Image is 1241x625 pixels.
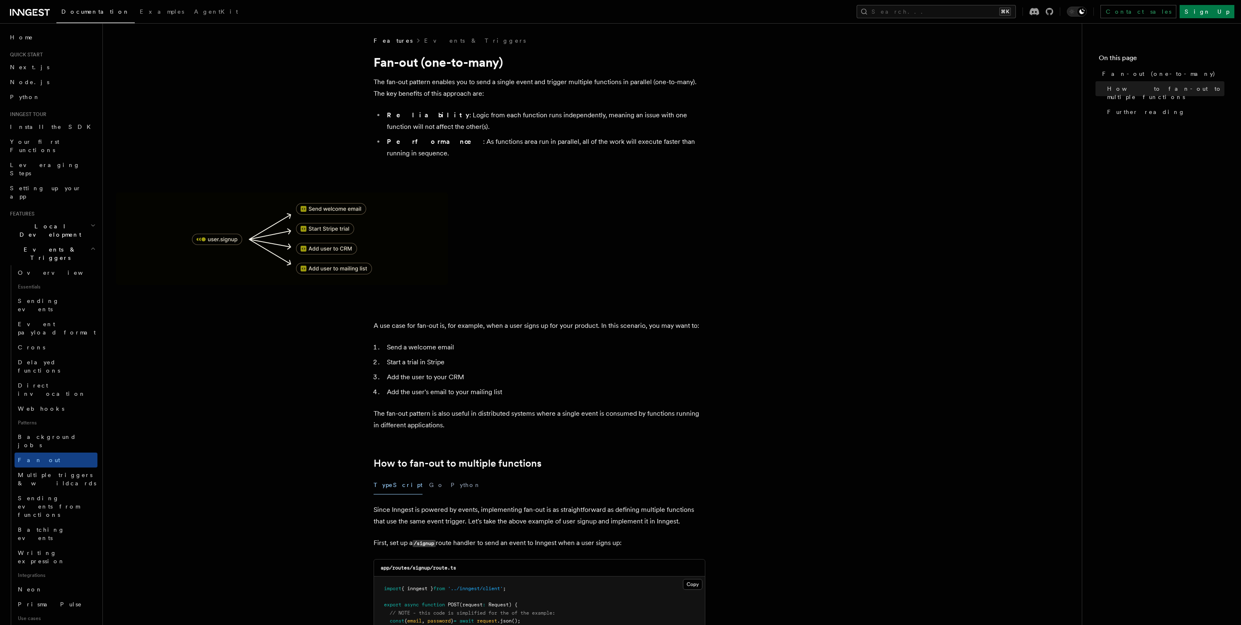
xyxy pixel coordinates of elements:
[404,602,419,608] span: async
[15,429,97,453] a: Background jobs
[384,386,705,398] li: Add the user's email to your mailing list
[15,317,97,340] a: Event payload format
[448,586,503,591] span: '../inngest/client'
[422,602,445,608] span: function
[374,76,705,99] p: The fan-out pattern enables you to send a single event and trigger multiple functions in parallel...
[18,457,60,463] span: Fan out
[374,36,413,45] span: Features
[1104,104,1224,119] a: Further reading
[10,138,59,153] span: Your first Functions
[15,545,97,569] a: Writing expression
[413,540,436,547] code: /signup
[7,242,97,265] button: Events & Triggers
[18,526,65,541] span: Batching events
[512,618,520,624] span: ();
[374,537,705,549] p: First, set up a route handler to send an event to Inngest when a user signs up:
[15,355,97,378] a: Delayed functions
[857,5,1016,18] button: Search...⌘K
[448,602,459,608] span: POST
[189,2,243,22] a: AgentKit
[374,476,423,494] button: TypeScript
[15,378,97,401] a: Direct invocation
[459,602,483,608] span: (request
[18,472,96,487] span: Multiple triggers & wildcards
[7,219,97,242] button: Local Development
[15,340,97,355] a: Crons
[7,134,97,157] a: Your first Functions
[56,2,135,23] a: Documentation
[381,565,456,571] code: app/routes/signup/route.ts
[10,185,81,200] span: Setting up your app
[15,582,97,597] a: Neon
[1099,53,1224,66] h4: On this page
[10,162,80,177] span: Leveraging Steps
[451,476,481,494] button: Python
[387,111,469,119] strong: Reliability
[427,618,451,624] span: password
[18,321,96,336] span: Event payload format
[7,30,97,45] a: Home
[390,618,404,624] span: const
[7,222,90,239] span: Local Development
[384,602,401,608] span: export
[15,265,97,280] a: Overview
[7,157,97,181] a: Leveraging Steps
[15,401,97,416] a: Webhooks
[18,269,103,276] span: Overview
[7,90,97,104] a: Python
[18,382,86,397] span: Direct invocation
[509,602,517,608] span: ) {
[1107,108,1185,116] span: Further reading
[401,586,433,591] span: { inngest }
[61,8,130,15] span: Documentation
[374,504,705,527] p: Since Inngest is powered by events, implementing fan-out is as straightforward as defining multip...
[18,495,80,518] span: Sending events from functions
[15,597,97,612] a: Prisma Pulse
[10,64,49,70] span: Next.js
[407,618,422,624] span: email
[7,111,46,118] span: Inngest tour
[15,280,97,293] span: Essentials
[10,33,33,41] span: Home
[18,550,65,564] span: Writing expression
[1107,85,1224,101] span: How to fan-out to multiple functions
[477,618,497,624] span: request
[15,569,97,582] span: Integrations
[18,405,64,412] span: Webhooks
[483,602,486,608] span: :
[1099,66,1224,81] a: Fan-out (one-to-many)
[7,119,97,134] a: Install the SDK
[15,453,97,468] a: Fan out
[7,181,97,204] a: Setting up your app
[433,586,445,591] span: from
[384,371,705,383] li: Add the user to your CRM
[7,75,97,90] a: Node.js
[15,416,97,429] span: Patterns
[140,8,184,15] span: Examples
[18,359,60,374] span: Delayed functions
[15,522,97,545] a: Batching events
[10,124,96,130] span: Install the SDK
[18,586,43,593] span: Neon
[15,293,97,317] a: Sending events
[454,618,457,624] span: =
[374,458,542,469] a: How to fan-out to multiple functions
[384,586,401,591] span: import
[451,618,454,624] span: }
[1104,81,1224,104] a: How to fan-out to multiple functions
[384,356,705,368] li: Start a trial in Stripe
[497,618,512,624] span: .json
[15,491,97,522] a: Sending events from functions
[15,612,97,625] span: Use cases
[404,618,407,624] span: {
[429,476,444,494] button: Go
[10,79,49,85] span: Node.js
[1100,5,1176,18] a: Contact sales
[374,55,705,70] h1: Fan-out (one-to-many)
[374,320,705,332] p: A use case for fan-out is, for example, when a user signs up for your product. In this scenario, ...
[15,468,97,491] a: Multiple triggers & wildcards
[387,138,483,145] strong: Performance
[18,434,76,448] span: Background jobs
[10,94,40,100] span: Python
[1180,5,1234,18] a: Sign Up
